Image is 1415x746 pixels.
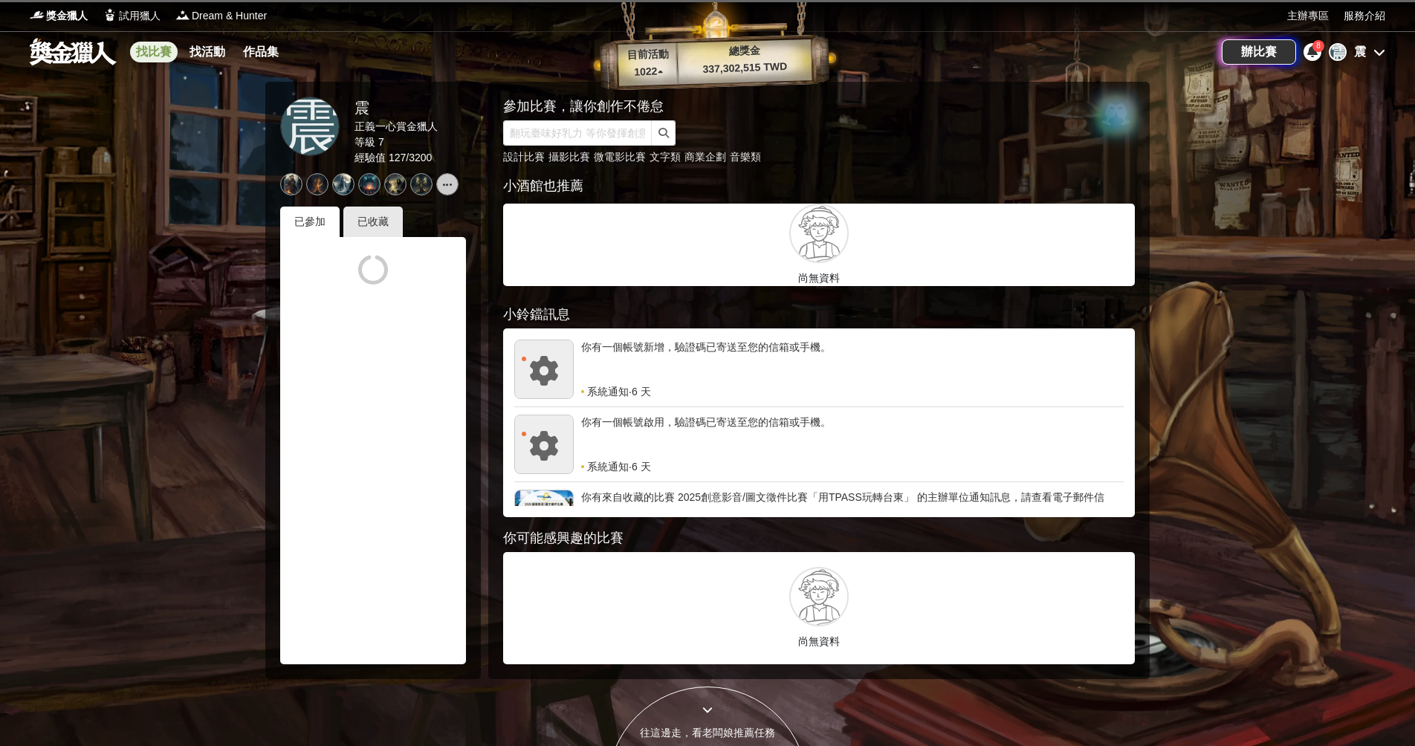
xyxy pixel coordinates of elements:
div: 往這邊走，看老闆娘推薦任務 [608,725,807,741]
span: Dream & Hunter [192,8,267,24]
a: 音樂類 [730,151,761,163]
a: 作品集 [237,42,285,62]
input: 翻玩臺味好乳力 等你發揮創意！ [503,120,652,146]
a: 服務介紹 [1344,8,1385,24]
p: 1022 ▴ [618,63,679,81]
img: Logo [30,7,45,22]
p: 目前活動 [618,46,678,64]
a: 商業企劃 [684,151,726,163]
div: 正義一心賞金獵人 [354,119,438,134]
span: 等級 [354,136,375,148]
div: 你有一個帳號新增，驗證碼已寄送至您的信箱或手機。 [581,340,1124,384]
span: · [629,384,632,399]
a: 文字類 [650,151,681,163]
div: 小鈴鐺訊息 [503,305,1135,325]
p: 尚無資料 [503,270,1135,286]
div: 你可能感興趣的比賽 [503,528,1135,548]
span: 127 / 3200 [389,152,432,163]
img: Logo [103,7,117,22]
a: 辦比賽 [1222,39,1296,65]
a: Logo獎金獵人 [30,8,88,24]
span: 6 天 [632,459,651,474]
div: 震 [354,97,438,119]
a: 找比賽 [130,42,178,62]
span: 系統通知 [587,384,629,399]
span: 6 天 [632,384,651,399]
p: 337,302,515 TWD [678,58,812,78]
div: 小酒館也推薦 [503,176,1135,196]
span: 8 [1316,42,1321,50]
div: 已參加 [280,207,340,237]
a: Logo試用獵人 [103,8,161,24]
p: 尚無資料 [511,634,1127,649]
div: 你有來自收藏的比賽 2025創意影音/圖文徵件比賽「用TPASS玩轉台東」 的主辦單位通知訊息，請查看電子郵件信箱。 [581,490,1124,534]
a: LogoDream & Hunter [175,8,267,24]
a: 設計比賽 [503,151,545,163]
div: 震 [1329,43,1347,61]
a: 攝影比賽 [548,151,590,163]
span: 系統通知 [587,459,629,474]
a: 主辦專區 [1287,8,1329,24]
span: 7 [378,136,384,148]
a: 震 [280,97,340,156]
div: 參加比賽，讓你創作不倦怠 [503,97,1083,117]
img: Logo [175,7,190,22]
a: 你有來自收藏的比賽 2025創意影音/圖文徵件比賽「用TPASS玩轉台東」 的主辦單位通知訊息，請查看電子郵件信箱。比賽通知·11 天 [514,490,1124,549]
p: 總獎金 [677,41,812,61]
span: 經驗值 [354,152,386,163]
span: · [629,459,632,474]
a: 微電影比賽 [594,151,646,163]
span: 試用獵人 [119,8,161,24]
a: 找活動 [184,42,231,62]
div: 已收藏 [343,207,403,237]
span: 獎金獵人 [46,8,88,24]
div: 你有一個帳號啟用，驗證碼已寄送至您的信箱或手機。 [581,415,1124,459]
div: 震 [1354,43,1366,61]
